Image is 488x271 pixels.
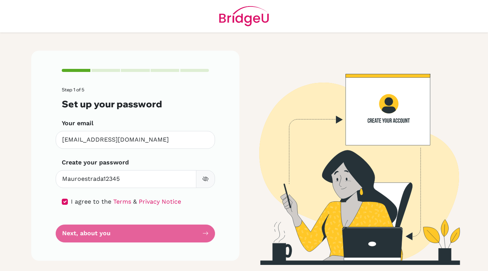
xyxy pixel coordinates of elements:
[62,119,93,128] label: Your email
[139,198,181,205] a: Privacy Notice
[62,158,129,167] label: Create your password
[62,99,209,110] h3: Set up your password
[113,198,131,205] a: Terms
[133,198,137,205] span: &
[71,198,111,205] span: I agree to the
[62,87,84,92] span: Step 1 of 5
[56,131,215,149] input: Insert your email*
